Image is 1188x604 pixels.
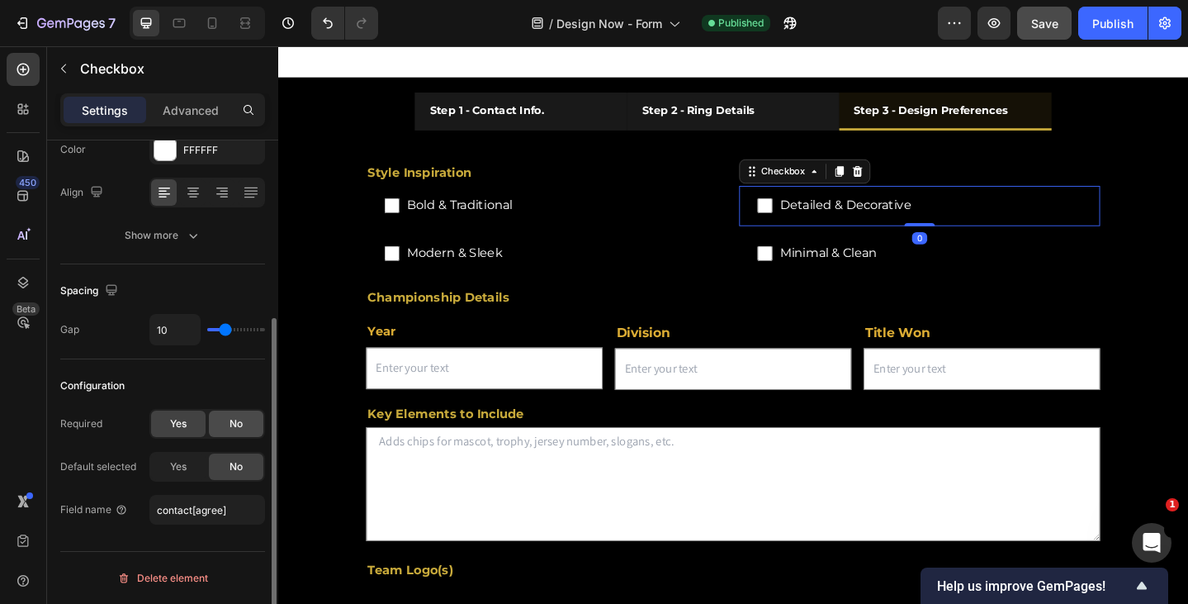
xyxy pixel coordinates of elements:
div: Publish [1092,15,1134,32]
iframe: Intercom live chat [1132,523,1171,563]
button: Publish [1078,7,1148,40]
input: Enter your text [96,328,353,373]
h2: Title Won [637,301,895,322]
p: Checkbox [80,59,258,78]
span: Modern & Sleek [132,214,469,238]
h2: Division [367,301,624,322]
input: Enter your text [637,329,895,374]
span: Bold & Traditional [132,162,469,186]
input: Modern & Sleek [116,217,132,234]
input: Minimal & Clean [522,217,538,234]
div: Default selected [60,459,136,474]
span: No [230,416,243,431]
div: Gap [60,322,79,337]
button: Delete element [60,565,265,592]
span: Design Now - Form [556,15,662,32]
div: Delete element [117,568,208,588]
input: Enter your text [367,329,624,374]
span: No [230,459,243,474]
div: Spacing [60,280,121,302]
div: Configuration [60,378,125,393]
div: Field name [60,502,128,517]
div: Required [60,416,102,431]
span: Yes [170,459,187,474]
p: Style Inspiration [97,126,893,150]
input: Bold & Traditional [116,165,132,182]
div: Beta [12,302,40,316]
button: Save [1017,7,1072,40]
p: Advanced [163,102,219,119]
button: 7 [7,7,123,40]
strong: Step 3 - Design Preferences [627,62,794,77]
p: Settings [82,102,128,119]
div: Color [60,142,86,157]
input: Detailed & Decorative [522,165,538,182]
h2: Year [96,301,353,321]
div: FFFFFF [183,143,261,158]
span: / [549,15,553,32]
p: Championship Details [97,263,893,287]
div: 0 [690,202,707,216]
div: Undo/Redo [311,7,378,40]
div: 450 [16,176,40,189]
div: Checkbox [523,129,577,144]
span: 1 [1166,498,1179,511]
span: Published [718,16,764,31]
span: Help us improve GemPages! [937,578,1132,594]
p: 7 [108,13,116,33]
div: Show more [125,227,201,244]
iframe: Design area [278,46,1188,604]
span: Minimal & Clean [538,214,875,238]
span: Detailed & Decorative [538,162,875,186]
div: Align [60,182,106,204]
span: Save [1031,17,1058,31]
button: Show more [60,221,265,250]
input: Auto [150,315,200,345]
p: Team Logo(s) [97,559,893,583]
button: Show survey - Help us improve GemPages! [937,576,1152,596]
p: Key Elements to Include [97,389,893,413]
strong: Step 2 - Ring Details [396,62,518,77]
span: Yes [170,416,187,431]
